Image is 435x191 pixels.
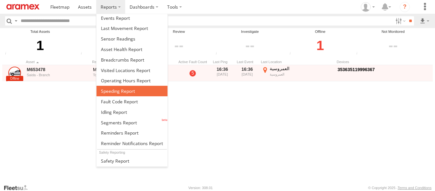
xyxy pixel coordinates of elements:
[3,52,13,56] div: Total number of Enabled and Paused Assets
[398,186,431,190] a: Terms and Conditions
[27,73,89,77] div: Saida - Branch
[3,34,77,56] div: 1
[270,66,333,71] div: العمروسية
[93,67,139,72] div: M653478
[288,52,297,56] div: Assets that have not communicated at least once with the server in the last 48hrs
[393,16,407,26] label: Search Filter Options
[354,52,364,56] div: The health of these assets types is not monitored.
[79,52,89,56] div: Number of assets that have communicated at least once in the last 6hrs
[3,29,77,34] div: Total Assets
[270,72,333,77] div: العمروسية
[96,96,168,107] a: Fault Code Report
[354,29,432,34] div: Not Monitored
[96,55,168,65] a: Breadcrumbs Report
[261,60,334,64] div: Last Location
[214,52,224,56] div: Assets that have not communicated with the server in the last 24hrs
[146,29,212,34] div: Review
[338,67,375,72] a: Click to View Device Details
[337,60,400,64] div: Devices
[92,60,140,64] div: Click to Sort
[96,23,168,33] a: Last Movement Report
[146,34,212,56] div: Click to filter by Review
[189,186,213,190] div: Version: 308.01
[4,185,33,191] a: Visit our Website
[400,2,410,12] i: ?
[354,34,432,56] div: Click to filter by Not Monitored
[288,34,353,56] div: Click to filter by Offline
[96,44,168,55] a: Asset Health Report
[211,66,233,81] div: 16:36 [DATE]
[214,29,286,34] div: Investigate
[261,66,334,81] label: Click to View Event Location
[359,2,377,12] div: Mazen Siblini
[96,75,168,86] a: Asset Operating Hours Report
[8,67,21,79] a: Click to View Asset Details
[96,107,168,117] a: Idling Report
[96,13,168,23] a: Full Events Report
[93,73,139,77] div: Toyota
[189,70,196,77] a: 5
[96,156,168,166] a: Safety Report
[96,65,168,76] a: Visited Locations Report
[96,138,168,149] a: Service Reminder Notifications Report
[288,29,353,34] div: Offline
[214,34,286,56] div: Click to filter by Investigate
[79,29,144,34] div: Online
[27,67,89,72] a: M653478
[368,186,431,190] div: © Copyright 2025 -
[6,4,39,10] img: aramex-logo.svg
[419,16,430,26] label: Export results as...
[79,34,144,56] div: Click to filter by Online
[236,60,258,64] div: Click to Sort
[96,33,168,44] a: Sensor Readings
[236,66,258,81] div: 16:36 [DATE]
[26,60,89,64] div: Click to Sort
[96,86,168,96] a: Fleet Speed Report
[211,60,233,64] div: Click to Sort
[13,16,18,26] label: Search Query
[96,117,168,128] a: Segments Report
[177,60,209,64] div: Active Fault Count
[96,128,168,138] a: Reminders Report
